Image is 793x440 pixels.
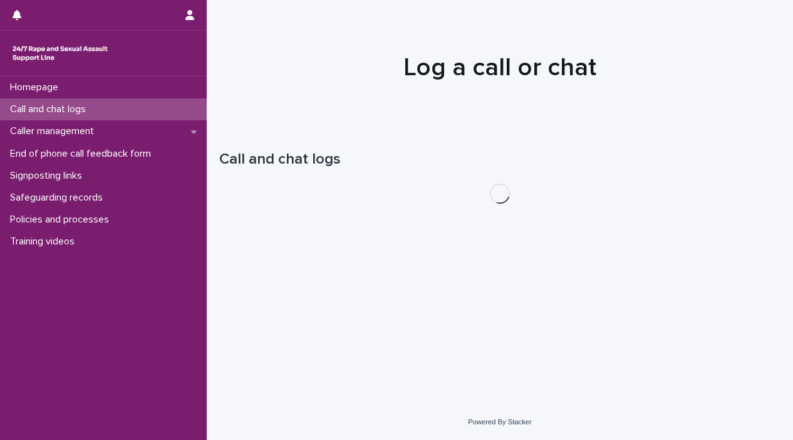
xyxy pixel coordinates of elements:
[219,150,780,169] h1: Call and chat logs
[5,103,96,115] p: Call and chat logs
[5,125,104,137] p: Caller management
[5,192,113,204] p: Safeguarding records
[5,236,85,248] p: Training videos
[468,418,531,426] a: Powered By Stacker
[219,53,780,83] h1: Log a call or chat
[5,170,92,182] p: Signposting links
[5,81,68,93] p: Homepage
[5,148,161,160] p: End of phone call feedback form
[10,41,110,66] img: rhQMoQhaT3yELyF149Cw
[5,214,119,226] p: Policies and processes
